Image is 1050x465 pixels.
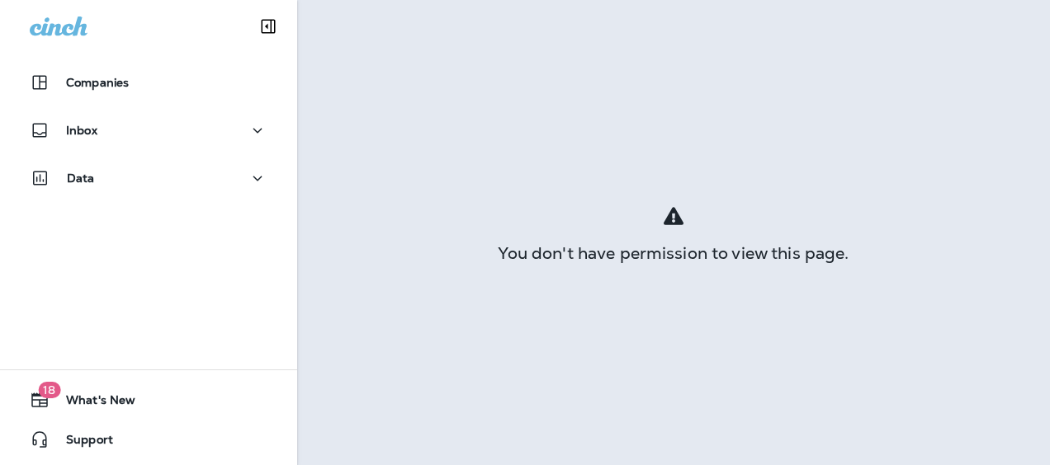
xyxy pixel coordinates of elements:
[66,76,129,89] p: Companies
[67,171,95,185] p: Data
[17,383,281,416] button: 18What's New
[38,382,60,398] span: 18
[66,124,97,137] p: Inbox
[50,393,135,413] span: What's New
[17,114,281,147] button: Inbox
[17,66,281,99] button: Companies
[50,433,113,453] span: Support
[17,423,281,456] button: Support
[245,10,291,43] button: Collapse Sidebar
[17,162,281,195] button: Data
[297,247,1050,260] div: You don't have permission to view this page.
